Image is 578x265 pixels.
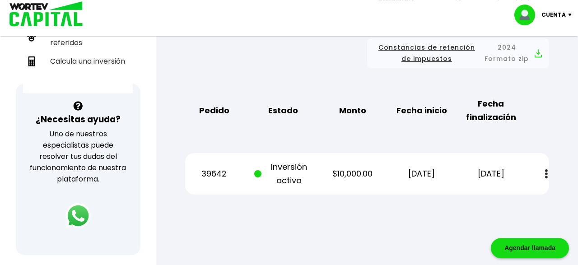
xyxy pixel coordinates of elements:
[339,104,366,117] b: Monto
[254,160,312,187] p: Inversión activa
[462,167,520,181] p: [DATE]
[392,167,451,181] p: [DATE]
[566,14,578,16] img: icon-down
[462,97,520,124] b: Fecha finalización
[541,8,566,22] p: Cuenta
[268,104,298,117] b: Estado
[323,167,382,181] p: $10,000.00
[27,32,37,42] img: recomiendanos-icon.9b8e9327.svg
[65,203,91,228] img: logos_whatsapp-icon.242b2217.svg
[396,104,447,117] b: Fecha inicio
[28,128,129,185] p: Uno de nuestros especialistas puede resolver tus dudas del funcionamiento de nuestra plataforma.
[199,104,229,117] b: Pedido
[491,238,569,258] div: Agendar llamada
[514,5,541,25] img: profile-image
[23,22,133,52] a: Programa de referidos
[36,113,121,126] h3: ¿Necesitas ayuda?
[185,167,243,181] p: 39642
[23,52,133,70] a: Calcula una inversión
[374,42,479,65] span: Constancias de retención de impuestos
[27,56,37,66] img: calculadora-icon.17d418c4.svg
[374,42,542,65] button: Constancias de retención de impuestos2024 Formato zip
